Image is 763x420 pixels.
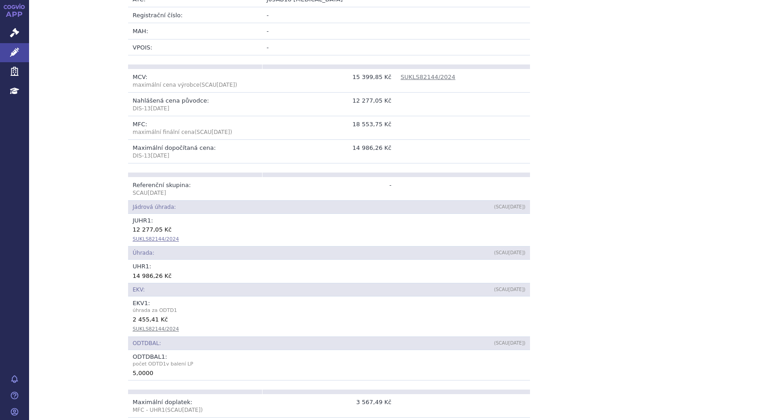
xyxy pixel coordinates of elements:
[182,407,201,413] span: [DATE]
[262,23,530,39] td: -
[262,116,396,139] td: 18 553,75 Kč
[128,7,262,23] td: Registrační číslo:
[128,350,530,380] td: ODTDBAL :
[262,394,396,418] td: 3 567,49 Kč
[133,189,258,197] p: SCAU
[494,287,525,292] span: (SCAU )
[508,204,524,209] span: [DATE]
[133,360,525,368] span: počet ODTD v balení LP
[128,139,262,163] td: Maximální dopočítaná cena:
[508,287,524,292] span: [DATE]
[128,296,530,336] td: EKV :
[133,152,258,160] p: DIS-13
[133,82,237,88] span: (SCAU )
[508,341,524,346] span: [DATE]
[128,336,396,350] td: ODTDBAL:
[128,283,396,296] td: EKV:
[133,306,525,315] span: úhrada za ODTD
[128,69,262,93] td: MCV:
[262,69,396,93] td: 15 399,85 Kč
[133,225,525,234] div: 12 277,05 Kč
[163,361,166,367] span: 1
[133,406,258,414] p: MFC - UHR1
[262,177,396,201] td: -
[165,407,203,413] span: (SCAU )
[128,177,262,201] td: Referenční skupina:
[262,92,396,116] td: 12 277,05 Kč
[144,300,148,306] span: 1
[151,105,169,112] span: [DATE]
[128,394,262,418] td: Maximální doplatek:
[133,128,258,136] p: maximální finální cena
[262,39,530,55] td: -
[147,217,151,224] span: 1
[194,129,232,135] span: (SCAU )
[151,153,169,159] span: [DATE]
[161,353,165,360] span: 1
[133,82,199,88] span: maximální cena výrobce
[133,315,525,324] div: 2 455,41 Kč
[148,190,166,196] span: [DATE]
[401,74,456,80] a: SUKLS82144/2024
[128,23,262,39] td: MAH:
[174,307,177,313] span: 1
[133,236,179,242] a: SUKLS82144/2024
[494,341,525,346] span: (SCAU )
[494,250,525,255] span: (SCAU )
[128,39,262,55] td: VPOIS:
[133,326,179,332] a: SUKLS82144/2024
[128,214,530,247] td: JUHR :
[128,247,396,260] td: Úhrada:
[145,263,149,270] span: 1
[217,82,235,88] span: [DATE]
[212,129,230,135] span: [DATE]
[133,271,525,280] div: 14 986,26 Kč
[262,139,396,163] td: 14 986,26 Kč
[128,200,396,213] td: Jádrová úhrada:
[262,7,530,23] td: -
[128,116,262,139] td: MFC:
[128,260,530,282] td: UHR :
[133,105,258,113] p: DIS-13
[133,368,525,377] div: 5,0000
[128,92,262,116] td: Nahlášená cena původce:
[508,250,524,255] span: [DATE]
[494,204,525,209] span: (SCAU )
